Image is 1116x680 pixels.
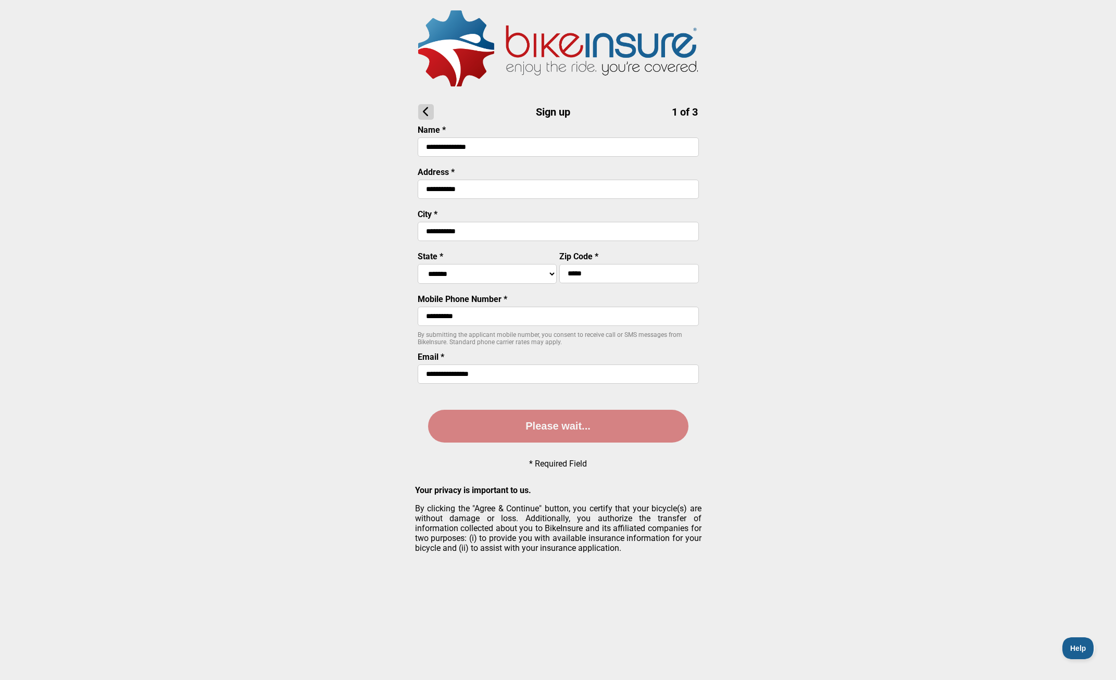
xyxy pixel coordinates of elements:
p: * Required Field [529,459,587,469]
strong: Your privacy is important to us. [415,485,531,495]
h1: Sign up [418,104,698,120]
p: By clicking the "Agree & Continue" button, you certify that your bicycle(s) are without damage or... [415,503,701,553]
label: Email * [418,352,444,362]
label: City * [418,209,437,219]
label: Name * [418,125,446,135]
p: By submitting the applicant mobile number, you consent to receive call or SMS messages from BikeI... [418,331,699,346]
iframe: Toggle Customer Support [1062,637,1095,659]
label: Zip Code * [559,251,598,261]
label: Mobile Phone Number * [418,294,507,304]
label: Address * [418,167,455,177]
label: State * [418,251,443,261]
span: 1 of 3 [672,106,698,118]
